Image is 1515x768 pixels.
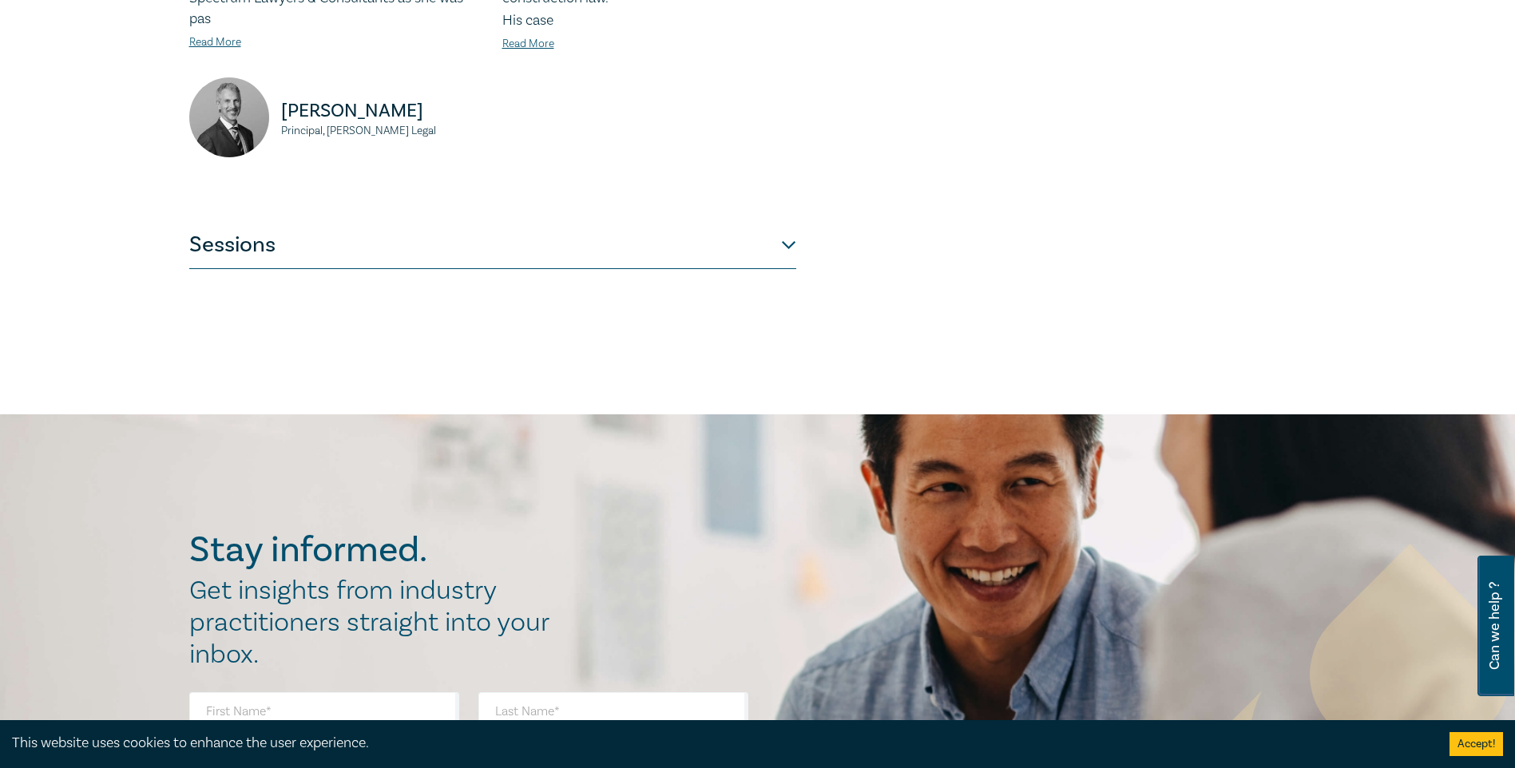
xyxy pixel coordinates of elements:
[189,221,796,269] button: Sessions
[478,692,748,730] input: Last Name*
[502,10,796,31] p: His case
[502,37,554,51] a: Read More
[12,733,1426,754] div: This website uses cookies to enhance the user experience.
[1487,565,1502,687] span: Can we help ?
[1450,732,1503,756] button: Accept cookies
[189,575,566,671] h2: Get insights from industry practitioners straight into your inbox.
[189,692,459,730] input: First Name*
[189,529,566,571] h2: Stay informed.
[281,125,483,137] small: Principal, [PERSON_NAME] Legal
[281,98,483,124] p: [PERSON_NAME]
[189,77,269,157] img: https://s3.ap-southeast-2.amazonaws.com/leo-cussen-store-production-content/Contacts/David%20Fair...
[189,35,241,49] a: Read More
